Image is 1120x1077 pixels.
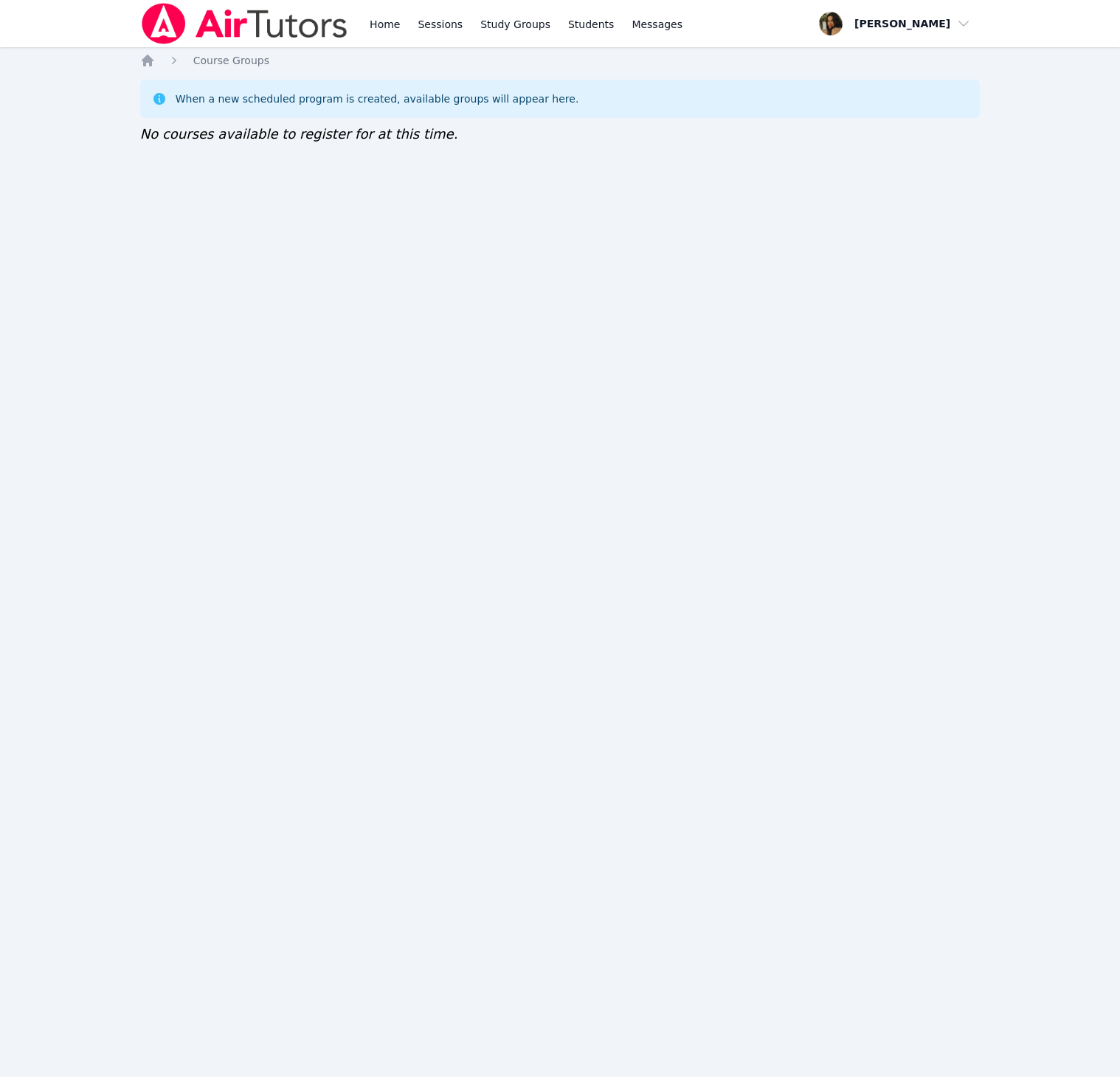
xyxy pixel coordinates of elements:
img: Air Tutors [140,3,349,44]
nav: Breadcrumb [140,53,981,68]
span: No courses available to register for at this time. [140,126,458,142]
div: When a new scheduled program is created, available groups will appear here. [176,91,579,106]
a: Course Groups [193,53,269,68]
span: Messages [632,17,682,32]
span: Course Groups [193,55,269,66]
